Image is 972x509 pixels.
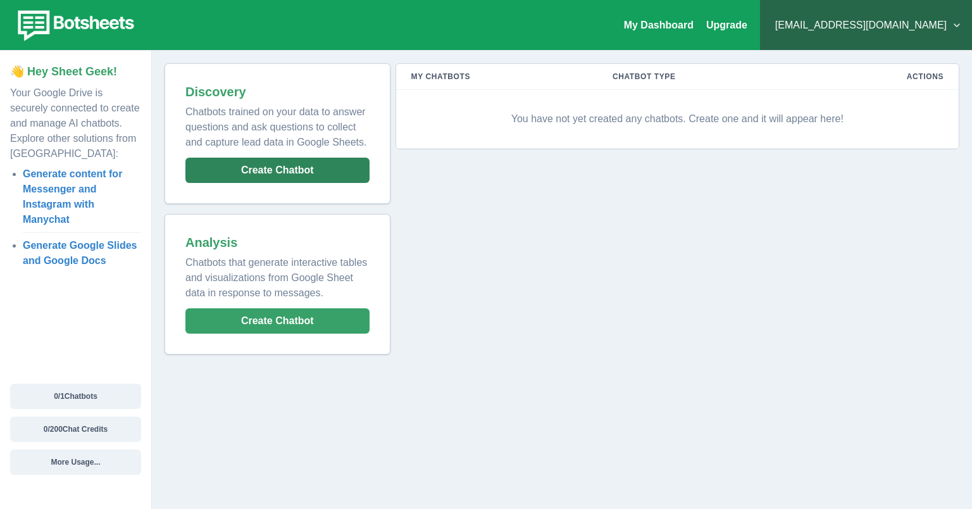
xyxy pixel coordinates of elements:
[23,240,137,266] a: Generate Google Slides and Google Docs
[807,64,959,90] th: Actions
[23,168,122,225] a: Generate content for Messenger and Instagram with Manychat
[185,250,370,301] p: Chatbots that generate interactive tables and visualizations from Google Sheet data in response t...
[10,417,141,442] button: 0/200Chat Credits
[185,308,370,334] button: Create Chatbot
[411,100,944,138] p: You have not yet created any chatbots. Create one and it will appear here!
[10,63,141,80] p: 👋 Hey Sheet Geek!
[185,99,370,150] p: Chatbots trained on your data to answer questions and ask questions to collect and capture lead d...
[10,8,138,43] img: botsheets-logo.png
[770,13,962,38] button: [EMAIL_ADDRESS][DOMAIN_NAME]
[185,235,370,250] h2: Analysis
[706,20,747,30] a: Upgrade
[10,80,141,161] p: Your Google Drive is securely connected to create and manage AI chatbots. Explore other solutions...
[185,158,370,183] button: Create Chatbot
[396,64,597,90] th: My Chatbots
[185,84,370,99] h2: Discovery
[10,384,141,409] button: 0/1Chatbots
[10,449,141,475] button: More Usage...
[624,20,694,30] a: My Dashboard
[597,64,807,90] th: Chatbot Type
